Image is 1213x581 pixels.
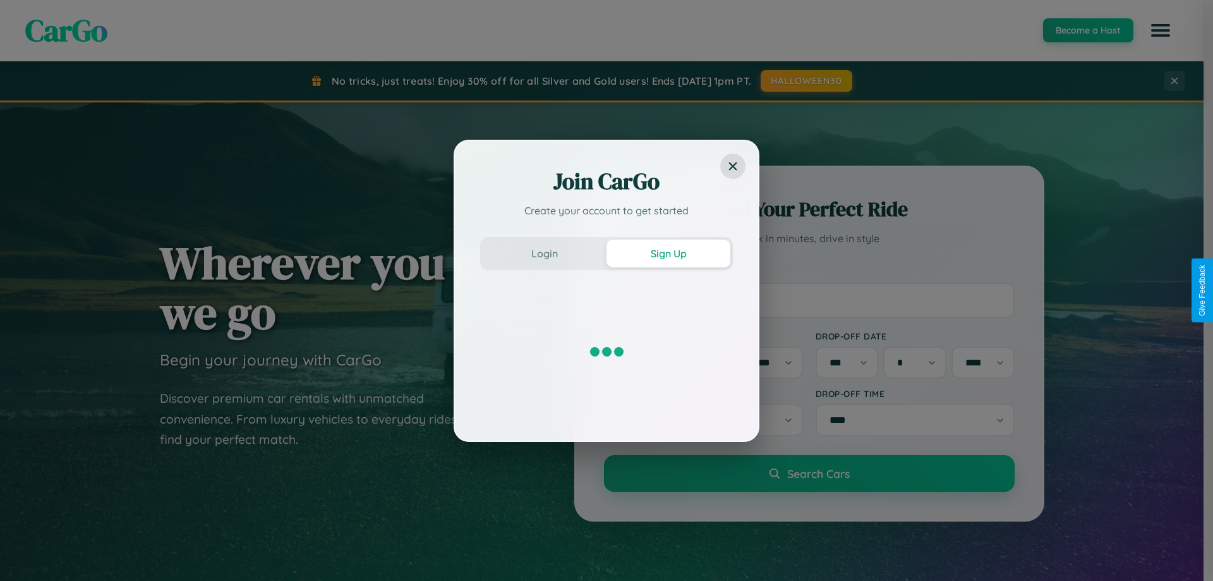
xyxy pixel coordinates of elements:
button: Sign Up [606,240,730,267]
button: Login [483,240,606,267]
div: Give Feedback [1198,265,1207,316]
p: Create your account to get started [480,203,733,218]
iframe: Intercom live chat [13,538,43,568]
h2: Join CarGo [480,166,733,197]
